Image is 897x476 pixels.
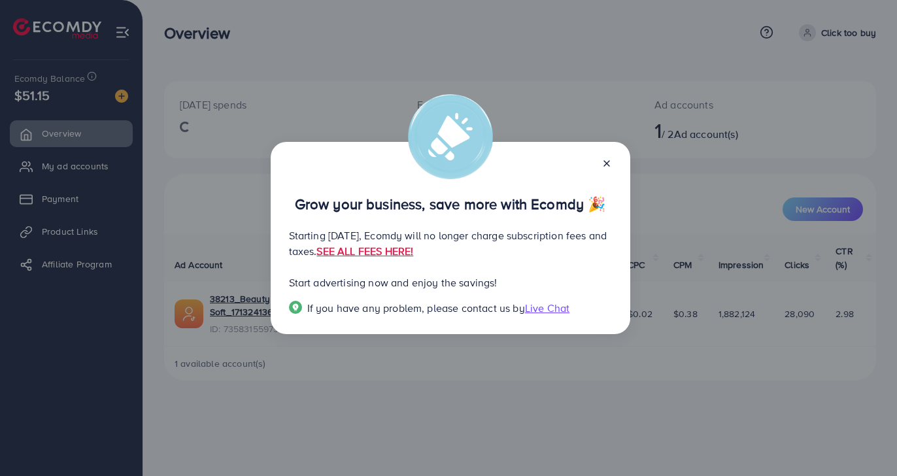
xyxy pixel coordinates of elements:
[316,244,413,258] a: SEE ALL FEES HERE!
[307,301,525,315] span: If you have any problem, please contact us by
[289,196,612,212] p: Grow your business, save more with Ecomdy 🎉
[289,228,612,259] p: Starting [DATE], Ecomdy will no longer charge subscription fees and taxes.
[289,301,302,314] img: Popup guide
[289,275,612,290] p: Start advertising now and enjoy the savings!
[525,301,569,315] span: Live Chat
[408,94,493,179] img: alert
